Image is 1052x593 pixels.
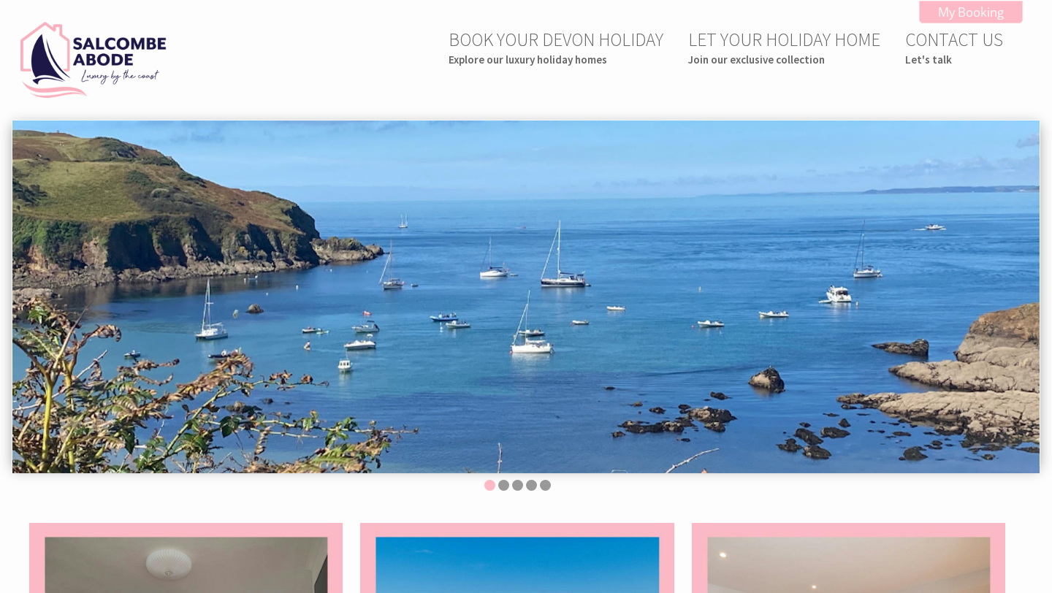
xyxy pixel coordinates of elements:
[688,28,880,66] a: LET YOUR HOLIDAY HOMEJoin our exclusive collection
[919,1,1023,23] a: My Booking
[449,28,663,66] a: BOOK YOUR DEVON HOLIDAYExplore our luxury holiday homes
[905,53,1003,66] small: Let's talk
[688,53,880,66] small: Join our exclusive collection
[20,22,167,98] img: Salcombe Abode
[449,53,663,66] small: Explore our luxury holiday homes
[905,28,1003,66] a: CONTACT USLet's talk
